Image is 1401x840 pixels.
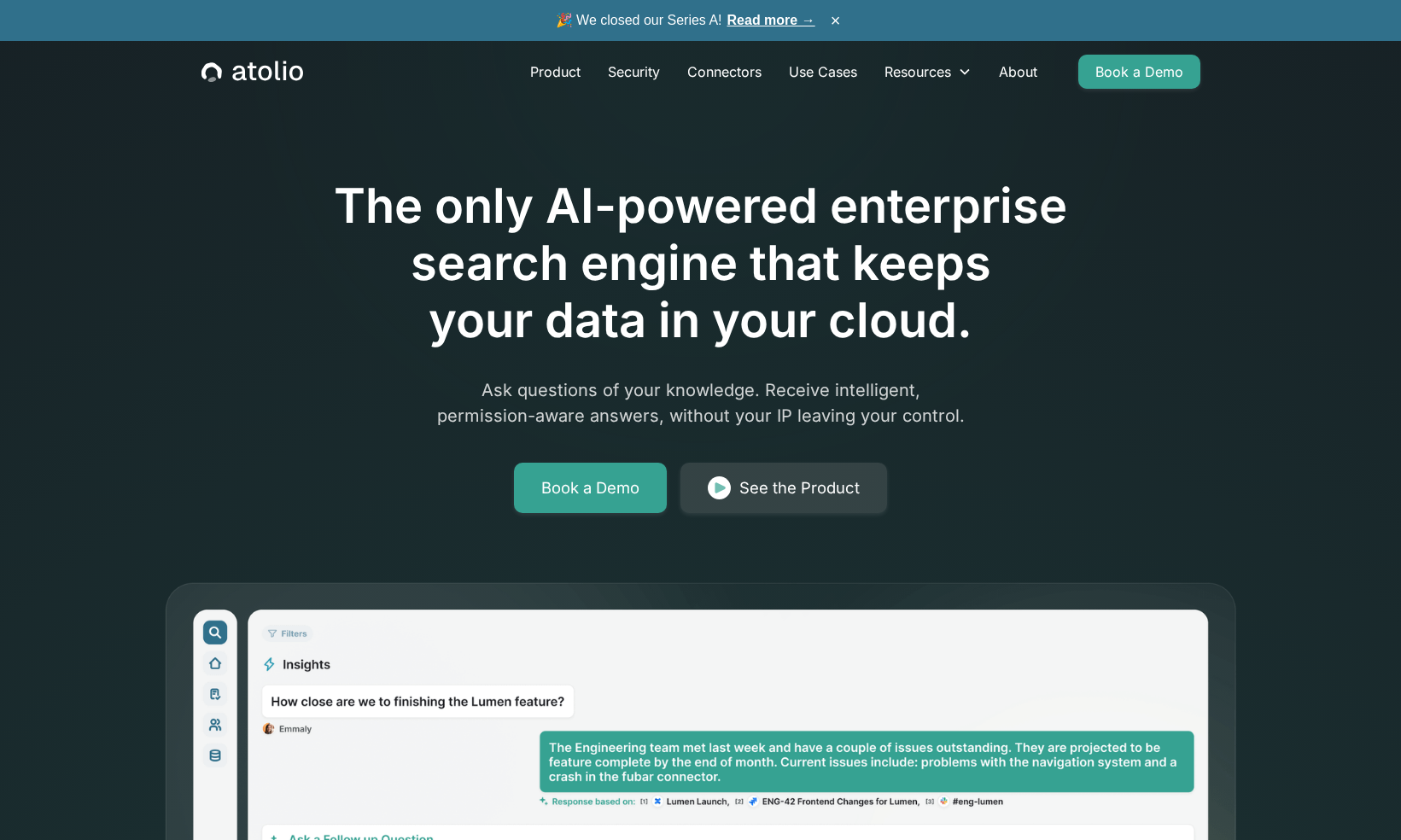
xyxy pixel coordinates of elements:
a: Book a Demo [1078,55,1200,89]
div: See the Product [739,476,860,500]
p: Ask questions of your knowledge. Receive intelligent, permission-aware answers, without your IP l... [373,377,1029,429]
a: Connectors [674,55,775,89]
a: home [201,61,303,83]
a: Book a Demo [514,463,667,514]
a: See the Product [680,463,887,514]
a: About [985,55,1051,89]
div: Resources [871,55,985,89]
a: Read more → [727,13,815,27]
a: Product [517,55,594,89]
h1: The only AI-powered enterprise search engine that keeps your data in your cloud. [264,178,1138,350]
span: 🎉 We closed our Series A! [556,10,815,31]
button: × [826,11,846,30]
a: Security [594,55,674,89]
a: Use Cases [775,55,871,89]
div: Resources [884,61,951,82]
